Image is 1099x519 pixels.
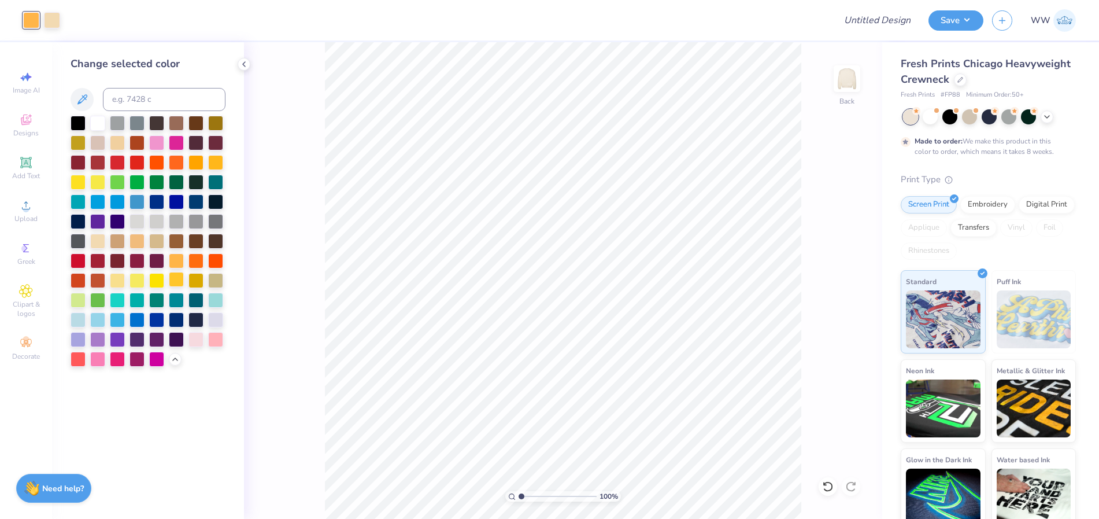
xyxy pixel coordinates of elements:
input: e.g. 7428 c [103,88,225,111]
span: Upload [14,214,38,223]
span: Fresh Prints [901,90,935,100]
div: Print Type [901,173,1076,186]
img: Back [835,67,859,90]
div: Screen Print [901,196,957,214]
img: Standard [906,290,980,348]
span: # FP88 [941,90,960,100]
div: Transfers [950,219,997,237]
div: Foil [1036,219,1063,237]
strong: Made to order: [915,137,963,146]
span: Greek [17,257,35,266]
span: Clipart & logos [6,300,46,318]
span: Add Text [12,171,40,181]
span: Metallic & Glitter Ink [997,365,1065,377]
img: Wiro Wink [1053,9,1076,32]
strong: Need help? [42,483,84,494]
span: Neon Ink [906,365,934,377]
span: Water based Ink [997,454,1050,466]
span: WW [1031,14,1050,27]
span: Designs [13,128,39,138]
span: 100 % [600,491,618,502]
div: Rhinestones [901,242,957,260]
span: Puff Ink [997,275,1021,288]
div: Digital Print [1019,196,1075,214]
div: Applique [901,219,947,237]
span: Image AI [13,86,40,95]
div: Vinyl [1000,219,1033,237]
input: Untitled Design [835,9,920,32]
div: Embroidery [960,196,1015,214]
button: Save [928,10,983,31]
img: Metallic & Glitter Ink [997,380,1071,437]
div: Back [839,96,854,106]
a: WW [1031,9,1076,32]
span: Decorate [12,352,40,361]
span: Fresh Prints Chicago Heavyweight Crewneck [901,57,1071,86]
div: Change selected color [71,56,225,72]
img: Puff Ink [997,290,1071,348]
span: Minimum Order: 50 + [966,90,1024,100]
img: Neon Ink [906,380,980,437]
span: Glow in the Dark Ink [906,454,972,466]
span: Standard [906,275,937,288]
div: We make this product in this color to order, which means it takes 8 weeks. [915,136,1057,157]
